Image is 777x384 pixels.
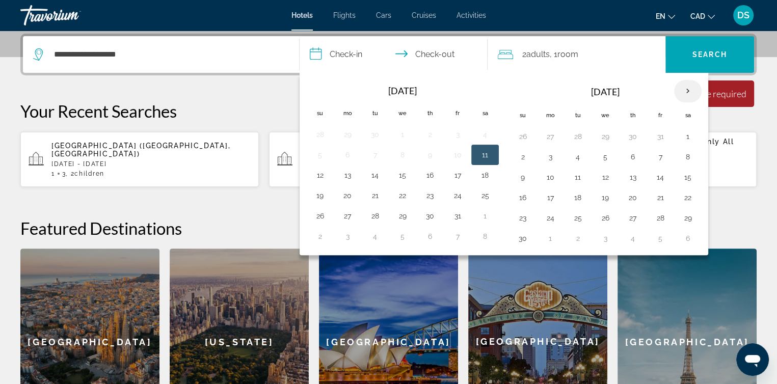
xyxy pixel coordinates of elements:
[339,229,356,243] button: Day 3
[652,129,668,144] button: Day 31
[291,11,313,19] a: Hotels
[394,209,411,223] button: Day 29
[23,36,754,73] div: Search widget
[477,209,493,223] button: Day 1
[62,170,66,177] span: 3
[53,47,284,62] input: Search hotel destination
[656,9,675,23] button: Change language
[680,231,696,245] button: Day 6
[652,231,668,245] button: Day 5
[339,209,356,223] button: Day 27
[509,79,702,249] table: Right calendar grid
[542,231,558,245] button: Day 1
[312,229,328,243] button: Day 2
[367,168,383,182] button: Day 14
[306,79,499,246] table: Left calendar grid
[625,170,641,184] button: Day 13
[597,129,613,144] button: Day 29
[376,11,391,19] a: Cars
[333,11,356,19] a: Flights
[339,127,356,142] button: Day 29
[422,148,438,162] button: Day 9
[515,190,531,205] button: Day 16
[300,36,488,73] button: Select check in and out date
[522,47,550,62] span: 2
[680,211,696,225] button: Day 29
[597,150,613,164] button: Day 5
[570,211,586,225] button: Day 25
[422,188,438,203] button: Day 23
[457,11,486,19] a: Activities
[515,211,531,225] button: Day 23
[542,170,558,184] button: Day 10
[542,150,558,164] button: Day 3
[367,209,383,223] button: Day 28
[312,148,328,162] button: Day 5
[537,79,674,104] th: [DATE]
[515,170,531,184] button: Day 9
[570,190,586,205] button: Day 18
[367,127,383,142] button: Day 30
[570,150,586,164] button: Day 4
[20,101,757,121] p: Your Recent Searches
[449,188,466,203] button: Day 24
[20,2,122,29] a: Travorium
[477,188,493,203] button: Day 25
[66,170,104,177] span: , 2
[412,11,436,19] a: Cruises
[422,127,438,142] button: Day 2
[20,218,757,238] h2: Featured Destinations
[269,131,507,187] button: [GEOGRAPHIC_DATA], [GEOGRAPHIC_DATA], [GEOGRAPHIC_DATA] ([PERSON_NAME])[DATE] - [DATE]12, 2Children
[652,150,668,164] button: Day 7
[20,131,259,187] button: [GEOGRAPHIC_DATA] ([GEOGRAPHIC_DATA], [GEOGRAPHIC_DATA])[DATE] - [DATE]13, 2Children
[339,148,356,162] button: Day 6
[449,229,466,243] button: Day 7
[422,168,438,182] button: Day 16
[680,150,696,164] button: Day 8
[690,12,705,20] span: CAD
[542,190,558,205] button: Day 17
[665,36,754,73] button: Search
[550,47,578,62] span: , 1
[449,209,466,223] button: Day 31
[526,49,550,59] span: Adults
[730,5,757,26] button: User Menu
[367,229,383,243] button: Day 4
[625,231,641,245] button: Day 4
[542,211,558,225] button: Day 24
[652,170,668,184] button: Day 14
[51,170,55,177] span: 1
[737,10,749,20] span: DS
[312,188,328,203] button: Day 19
[690,9,715,23] button: Change currency
[557,49,578,59] span: Room
[680,129,696,144] button: Day 1
[367,188,383,203] button: Day 21
[736,343,769,376] iframe: Кнопка запуска окна обмена сообщениями
[477,148,493,162] button: Day 11
[625,150,641,164] button: Day 6
[51,142,230,158] span: [GEOGRAPHIC_DATA] ([GEOGRAPHIC_DATA], [GEOGRAPHIC_DATA])
[515,231,531,245] button: Day 30
[394,127,411,142] button: Day 1
[339,168,356,182] button: Day 13
[597,211,613,225] button: Day 26
[339,188,356,203] button: Day 20
[692,50,727,59] span: Search
[597,231,613,245] button: Day 3
[422,209,438,223] button: Day 30
[394,148,411,162] button: Day 8
[515,150,531,164] button: Day 2
[477,168,493,182] button: Day 18
[625,190,641,205] button: Day 20
[656,12,665,20] span: en
[570,231,586,245] button: Day 2
[549,138,734,162] span: Barceló [GEOGRAPHIC_DATA] Adults Only All Inclusive ([GEOGRAPHIC_DATA], [GEOGRAPHIC_DATA])
[542,129,558,144] button: Day 27
[312,209,328,223] button: Day 26
[570,170,586,184] button: Day 11
[674,79,702,103] button: Next month
[394,188,411,203] button: Day 22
